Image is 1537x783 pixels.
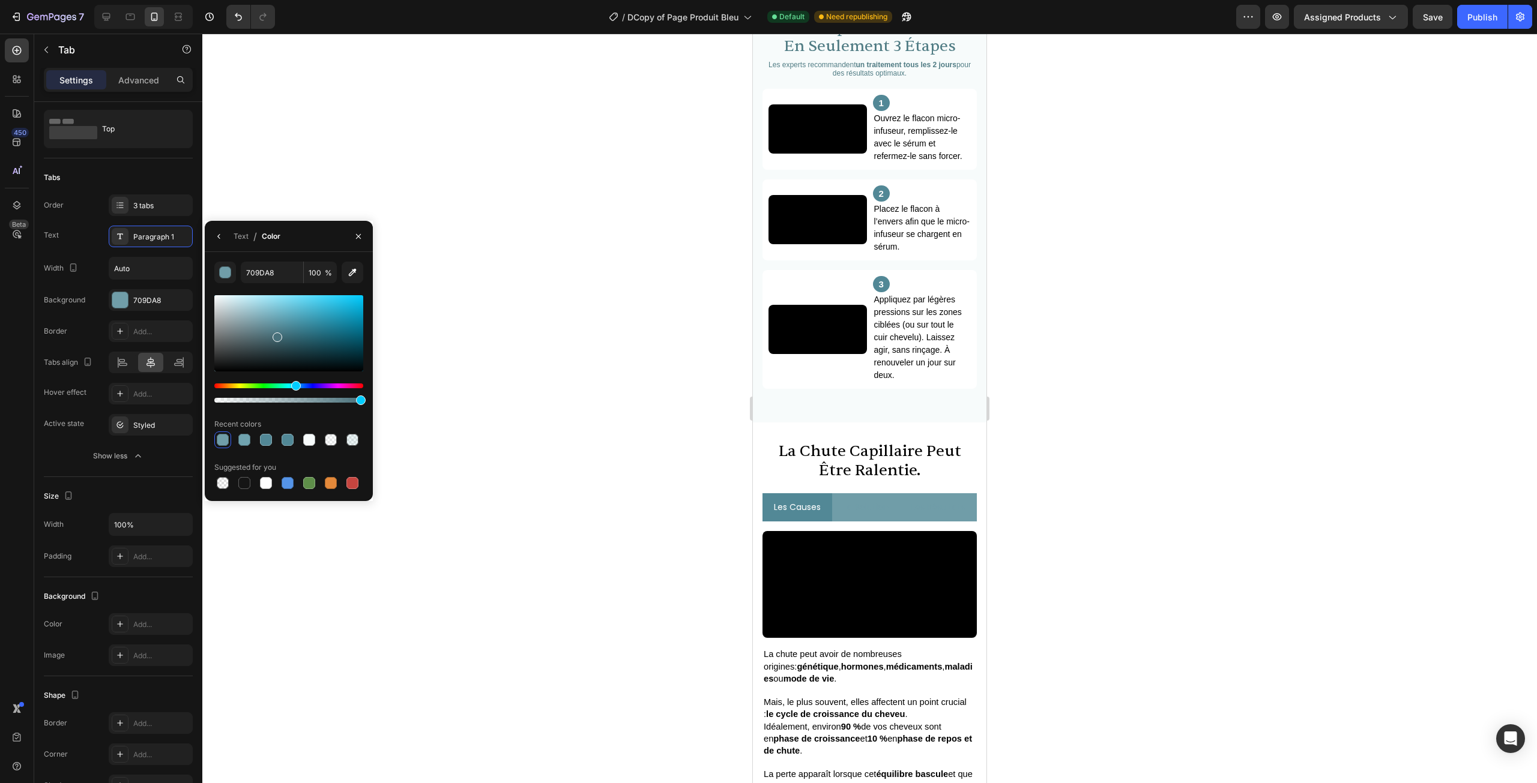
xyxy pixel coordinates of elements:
[11,628,220,650] strong: maladies
[325,268,332,278] span: %
[21,466,68,481] p: les causes
[44,488,76,505] div: Size
[9,220,29,229] div: Beta
[133,619,190,630] div: Add...
[126,242,131,259] p: 3
[118,74,159,86] p: Advanced
[627,11,738,23] span: DCopy of Page Produit Bleu
[133,326,190,337] div: Add...
[13,676,152,685] strong: le cycle de croissance du cheveu
[44,172,60,183] div: Tabs
[5,5,89,29] button: 7
[121,169,217,220] p: Placez le flacon à l’envers afin que le micro-infuseur se chargent en sérum.
[31,640,82,650] strong: mode de vie
[1496,724,1525,753] div: Open Intercom Messenger
[16,271,114,320] video: Video
[88,628,131,638] strong: hormones
[133,718,190,729] div: Add...
[44,718,67,728] div: Border
[44,387,86,398] div: Hover effect
[103,27,204,35] strong: un traitement tous les 2 jours
[133,551,190,562] div: Add...
[44,628,85,638] strong: génétique
[93,450,144,462] div: Show less
[622,11,625,23] span: /
[126,61,131,77] p: 1
[121,79,217,129] p: Ouvrez le flacon micro-infuseur, remplissez-le avec le sérum et refermez-le sans forcer.
[109,514,192,535] input: Auto
[133,200,190,211] div: 3 tabs
[20,700,107,710] strong: phase de croissance
[262,231,280,242] div: Color
[133,749,190,760] div: Add...
[253,229,257,244] span: /
[44,200,64,211] div: Order
[126,152,131,168] p: 2
[10,497,224,605] video: Video
[44,749,68,760] div: Corner
[79,10,84,24] p: 7
[44,551,71,562] div: Padding
[123,736,195,745] strong: équilibre bascule
[13,27,220,44] p: Les experts recommandent pour des résultats optimaux.
[779,11,805,22] span: Default
[44,650,65,661] div: Image
[214,383,363,388] div: Hue
[44,688,82,704] div: Shape
[44,355,95,371] div: Tabs align
[109,257,192,279] input: Auto
[1413,5,1452,29] button: Save
[826,11,887,22] span: Need republishing
[121,261,209,346] span: Appliquez par légères pressions sur les zones ciblées (ou sur tout le cuir chevelu). Laissez agir...
[88,688,108,698] strong: 90 %
[44,326,67,337] div: Border
[1457,5,1508,29] button: Publish
[102,115,175,143] div: Top
[226,5,275,29] div: Undo/Redo
[1294,5,1408,29] button: Assigned Products
[133,650,190,661] div: Add...
[11,688,222,722] span: Idéalement, environ de vos cheveux sont en et en .
[1467,11,1497,23] div: Publish
[11,616,220,649] span: La chute peut avoir de nombreuses origines: , , , ou .
[16,71,114,120] video: Video
[145,748,204,758] strong: phase de chut
[44,418,84,429] div: Active state
[44,230,59,241] div: Text
[26,407,208,446] span: la chute capillaire peut être ralentie.
[115,700,134,710] strong: 10 %
[133,232,190,242] div: Paragraph 1
[241,262,303,283] input: Eg: FFFFFF
[133,295,190,306] div: 709DA8
[1423,12,1443,22] span: Save
[133,628,190,638] strong: médicaments
[44,260,80,277] div: Width
[753,34,986,783] iframe: Design area
[59,74,93,86] p: Settings
[11,128,29,137] div: 450
[214,419,261,430] div: Recent colors
[214,462,276,473] div: Suggested for you
[16,161,114,211] video: Video
[44,445,193,467] button: Show less
[11,664,216,685] span: Mais, le plus souvent, elles affectent un point crucial : .
[159,466,213,481] p: les résultats
[44,589,102,605] div: Background
[44,519,64,530] div: Width
[11,736,222,757] span: La perte apparaît lorsque cet et que davantage de cheveux passent en
[91,466,136,481] p: la solution
[44,295,85,305] div: Background
[58,43,160,57] p: Tab
[1304,11,1381,23] span: Assigned Products
[44,619,62,629] div: Color
[133,389,190,400] div: Add...
[133,420,190,431] div: Styled
[234,231,249,242] div: Text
